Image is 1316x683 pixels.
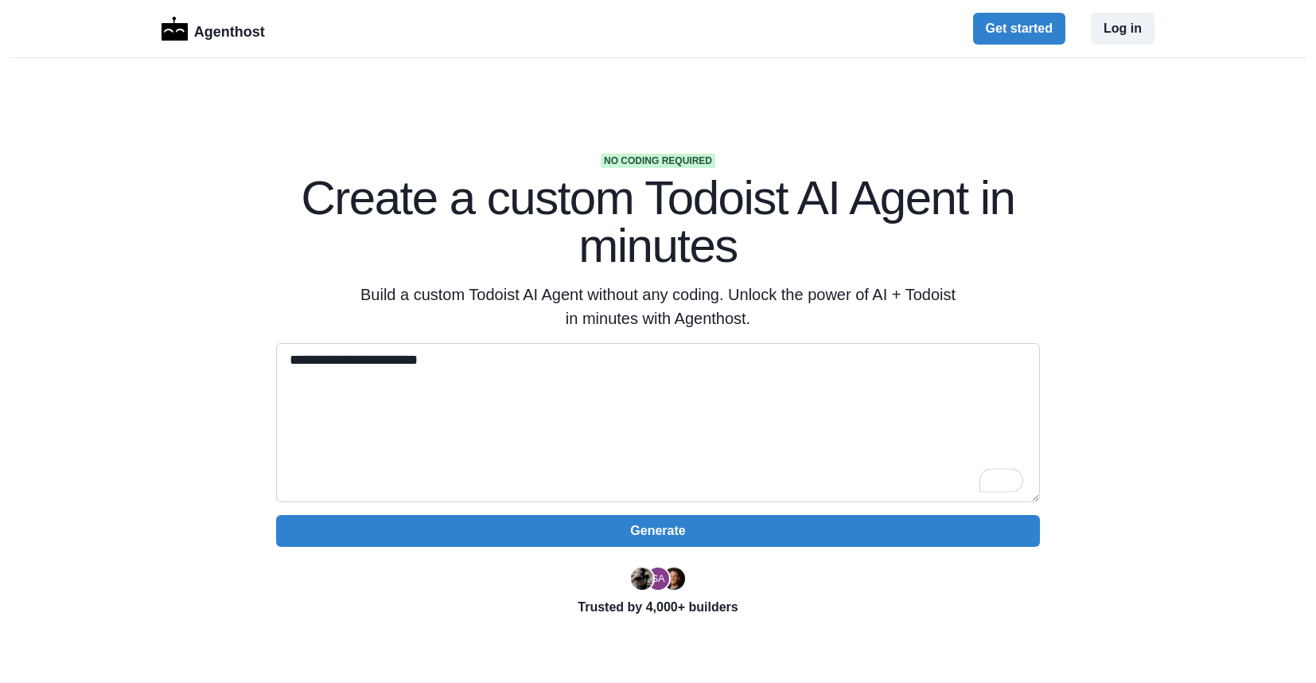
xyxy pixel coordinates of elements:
[631,568,653,590] img: Ryan Florence
[973,13,1065,45] button: Get started
[276,515,1040,547] button: Generate
[352,283,964,330] p: Build a custom Todoist AI Agent without any coding. Unlock the power of AI + Todoist in minutes w...
[1091,13,1154,45] button: Log in
[651,574,664,584] div: Segun Adebayo
[663,568,685,590] img: Kent Dodds
[276,598,1040,617] p: Trusted by 4,000+ builders
[162,15,265,43] a: LogoAgenthost
[276,174,1040,270] h1: Create a custom Todoist AI Agent in minutes
[601,154,715,168] span: No coding required
[194,15,265,43] p: Agenthost
[276,343,1040,502] textarea: To enrich screen reader interactions, please activate Accessibility in Grammarly extension settings
[162,17,188,41] img: Logo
